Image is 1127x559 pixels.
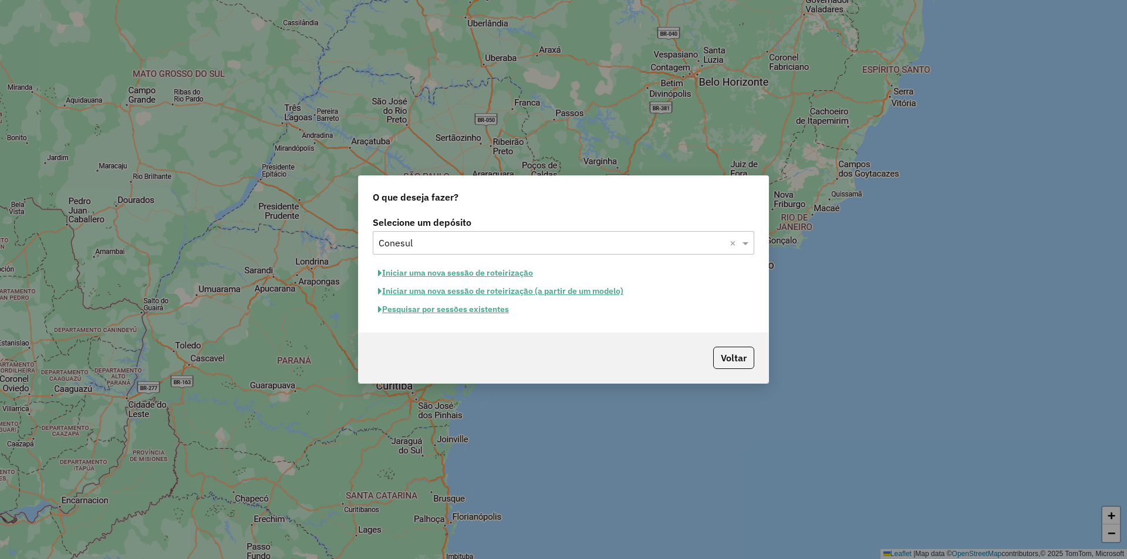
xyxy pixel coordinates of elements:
[373,190,458,204] span: O que deseja fazer?
[713,347,754,369] button: Voltar
[373,282,629,300] button: Iniciar uma nova sessão de roteirização (a partir de um modelo)
[373,300,514,319] button: Pesquisar por sessões existentes
[730,236,740,250] span: Clear all
[373,264,538,282] button: Iniciar uma nova sessão de roteirização
[373,215,754,229] label: Selecione um depósito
